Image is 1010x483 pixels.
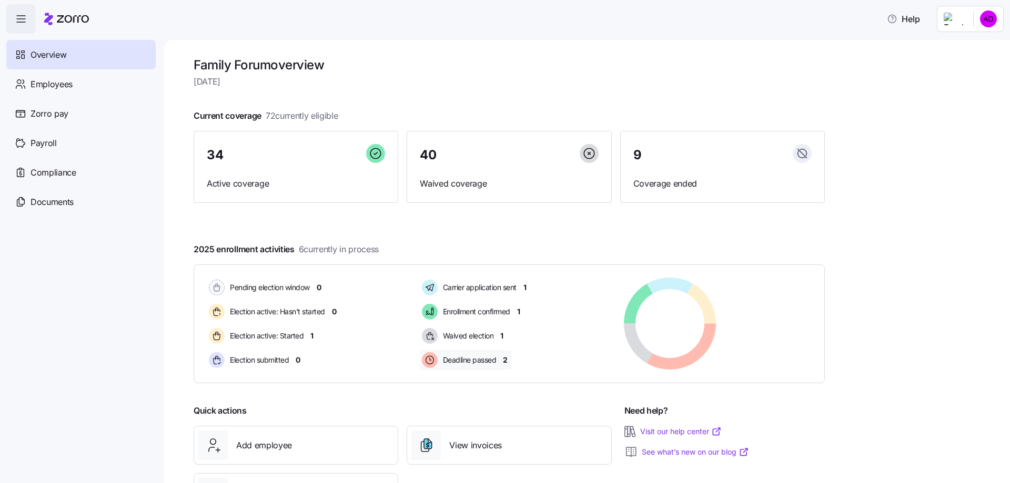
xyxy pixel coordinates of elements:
[517,306,520,317] span: 1
[980,11,997,27] img: 0dc50cdb7dc607bd9d5b4732d0ba19db
[194,243,379,256] span: 2025 enrollment activities
[31,166,76,179] span: Compliance
[332,306,337,317] span: 0
[944,13,965,25] img: Employer logo
[317,282,321,293] span: 0
[227,355,289,365] span: Election submitted
[503,355,508,365] span: 2
[624,404,668,417] span: Need help?
[420,177,598,190] span: Waived coverage
[236,439,292,452] span: Add employee
[523,282,527,293] span: 1
[6,128,156,158] a: Payroll
[633,149,642,161] span: 9
[6,69,156,99] a: Employees
[6,40,156,69] a: Overview
[266,109,338,122] span: 72 currently eligible
[207,149,223,161] span: 34
[227,282,310,293] span: Pending election window
[207,177,385,190] span: Active coverage
[31,196,74,209] span: Documents
[440,282,517,293] span: Carrier application sent
[194,109,338,122] span: Current coverage
[310,331,314,341] span: 1
[642,447,749,457] a: See what’s new on our blog
[31,107,68,120] span: Zorro pay
[440,306,510,317] span: Enrollment confirmed
[440,355,497,365] span: Deadline passed
[633,177,812,190] span: Coverage ended
[296,355,300,365] span: 0
[420,149,436,161] span: 40
[31,78,73,91] span: Employees
[887,13,920,25] span: Help
[194,75,825,88] span: [DATE]
[6,99,156,128] a: Zorro pay
[31,48,66,61] span: Overview
[6,158,156,187] a: Compliance
[878,8,928,29] button: Help
[194,404,247,417] span: Quick actions
[449,439,502,452] span: View invoices
[440,331,494,341] span: Waived election
[6,187,156,217] a: Documents
[227,306,325,317] span: Election active: Hasn't started
[31,137,57,150] span: Payroll
[227,331,304,341] span: Election active: Started
[640,426,722,437] a: Visit our help center
[194,57,825,73] h1: Family Forum overview
[500,331,503,341] span: 1
[299,243,379,256] span: 6 currently in process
